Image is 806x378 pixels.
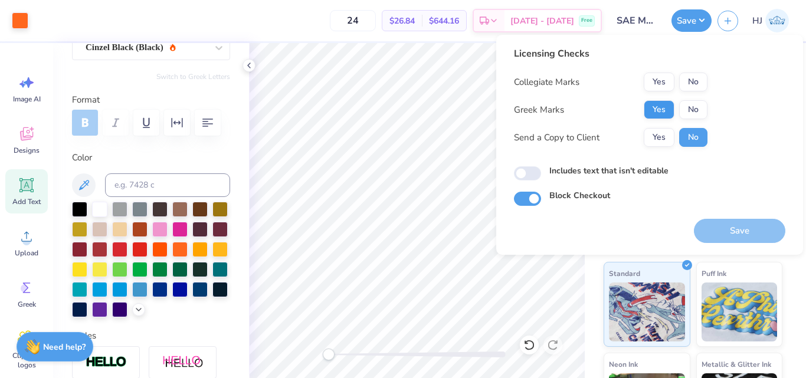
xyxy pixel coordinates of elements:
strong: Need help? [43,341,86,353]
button: Switch to Greek Letters [156,72,230,81]
span: Designs [14,146,40,155]
button: No [679,73,707,91]
button: No [679,100,707,119]
div: Greek Marks [514,103,564,117]
span: Metallic & Glitter Ink [702,358,771,370]
span: Add Text [12,197,41,206]
img: Puff Ink [702,282,778,341]
img: Stroke [86,356,127,369]
span: Upload [15,248,38,258]
span: Free [581,17,592,25]
a: HJ [747,9,794,32]
img: Shadow [162,355,204,370]
input: Untitled Design [608,9,666,32]
button: Yes [644,100,674,119]
input: e.g. 7428 c [105,173,230,197]
span: Puff Ink [702,267,726,280]
button: No [679,128,707,147]
span: Clipart & logos [7,351,46,370]
label: Color [72,151,230,165]
label: Styles [72,329,96,343]
span: Standard [609,267,640,280]
span: $26.84 [389,15,415,27]
div: Licensing Checks [514,47,707,61]
img: Hughe Josh Cabanete [765,9,789,32]
label: Format [72,93,230,107]
div: Send a Copy to Client [514,131,599,144]
button: Yes [644,73,674,91]
img: Standard [609,282,685,341]
button: Save [671,9,712,32]
button: Yes [644,128,674,147]
span: Image AI [13,94,41,104]
div: Collegiate Marks [514,75,579,89]
input: – – [330,10,376,31]
span: Neon Ink [609,358,638,370]
span: HJ [752,14,762,28]
span: [DATE] - [DATE] [510,15,574,27]
span: $644.16 [429,15,459,27]
div: Accessibility label [323,349,335,360]
span: Greek [18,300,36,309]
label: Includes text that isn't editable [549,165,669,177]
label: Block Checkout [549,189,610,202]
